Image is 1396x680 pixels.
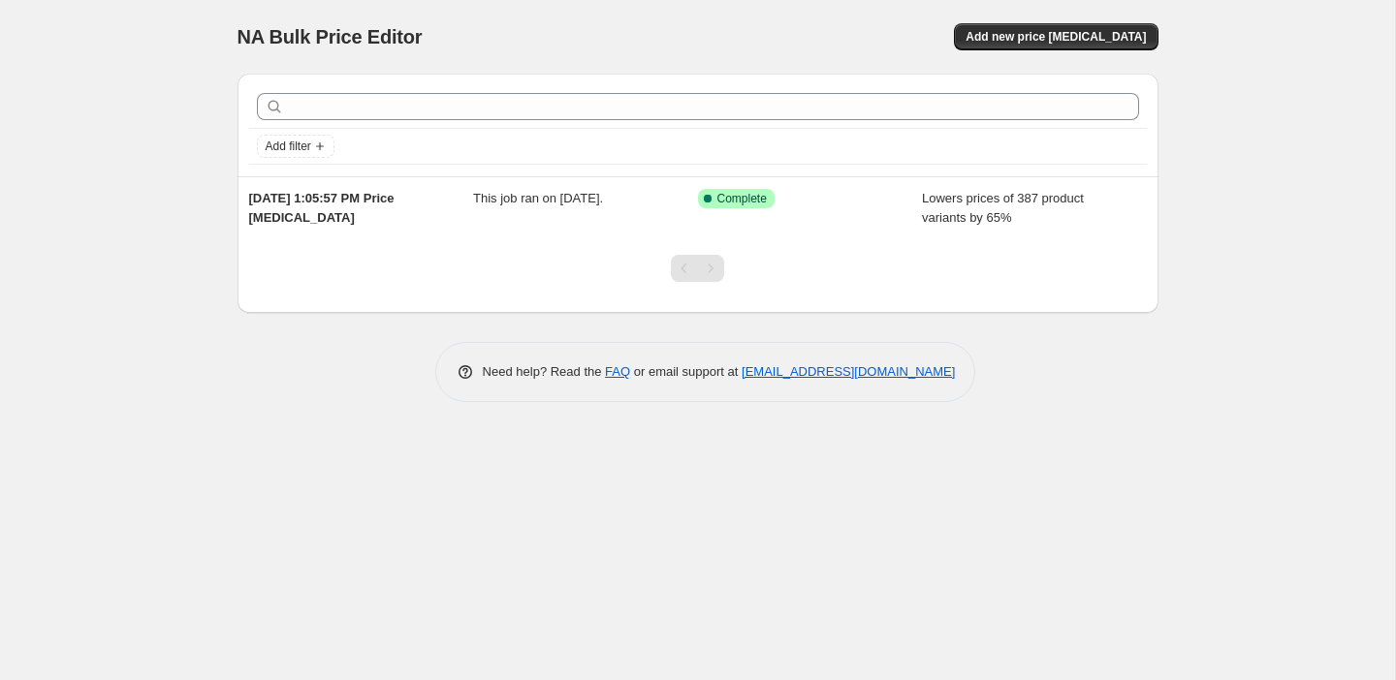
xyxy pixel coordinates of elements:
a: [EMAIL_ADDRESS][DOMAIN_NAME] [742,364,955,379]
span: Add filter [266,139,311,154]
span: or email support at [630,364,742,379]
button: Add filter [257,135,334,158]
span: Add new price [MEDICAL_DATA] [966,29,1146,45]
span: [DATE] 1:05:57 PM Price [MEDICAL_DATA] [249,191,395,225]
a: FAQ [605,364,630,379]
span: Need help? Read the [483,364,606,379]
span: Complete [717,191,767,206]
button: Add new price [MEDICAL_DATA] [954,23,1158,50]
span: Lowers prices of 387 product variants by 65% [922,191,1084,225]
span: NA Bulk Price Editor [238,26,423,47]
nav: Pagination [671,255,724,282]
span: This job ran on [DATE]. [473,191,603,205]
